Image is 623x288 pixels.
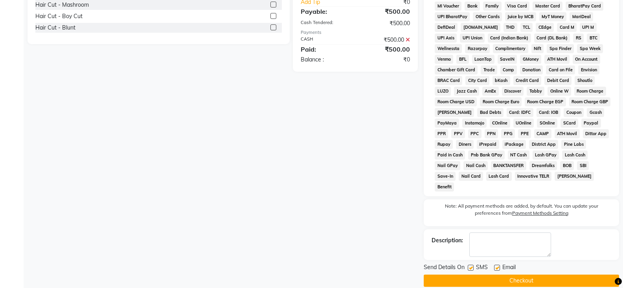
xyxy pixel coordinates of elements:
[472,55,494,64] span: LoanTap
[529,161,557,170] span: Dreamfolks
[435,151,465,160] span: Paid in Cash
[498,55,517,64] span: SaveIN
[435,23,458,32] span: DefiDeal
[560,161,574,170] span: BOB
[480,97,522,106] span: Room Charge Euro
[355,56,416,64] div: ₹0
[575,76,595,85] span: Shoutlo
[548,87,571,96] span: Online W
[520,65,543,74] span: Donation
[557,23,577,32] span: Card M
[587,33,600,43] span: BTC
[435,97,477,106] span: Room Charge USD
[573,33,584,43] span: RS
[462,119,487,128] span: Instamojo
[574,87,606,96] span: Room Charge
[435,65,478,74] span: Chamber Gift Card
[301,29,410,36] div: Payments
[435,55,453,64] span: Venmo
[527,87,544,96] span: Tabby
[435,172,456,181] span: Save-In
[493,76,510,85] span: bKash
[435,129,448,138] span: PPR
[491,161,526,170] span: BANKTANSFER
[508,151,529,160] span: NT Cash
[477,108,504,117] span: Bad Debts
[481,65,497,74] span: Trade
[35,1,89,9] div: Hair Cut - Mashroom
[583,129,609,138] span: Dittor App
[505,12,536,21] span: Juice by MCB
[435,108,474,117] span: [PERSON_NAME]
[564,108,584,117] span: Coupon
[435,33,457,43] span: UPI Axis
[454,87,479,96] span: Jazz Cash
[504,23,517,32] span: THD
[536,23,554,32] span: CEdge
[531,44,544,53] span: Nift
[537,119,557,128] span: SOnline
[456,140,474,149] span: Diners
[502,87,524,96] span: Discover
[502,263,516,273] span: Email
[295,19,355,28] div: Cash Tendered:
[544,76,572,85] span: Debit Card
[529,140,558,149] span: District App
[435,87,451,96] span: LUZO
[546,65,575,74] span: Card on File
[518,129,531,138] span: PPE
[460,33,485,43] span: UPI Union
[485,129,498,138] span: PPN
[505,2,530,11] span: Visa Card
[435,119,459,128] span: PayMaya
[561,140,586,149] span: Pine Labs
[355,36,416,44] div: ₹500.00
[435,44,462,53] span: Wellnessta
[435,140,453,149] span: Rupay
[513,119,534,128] span: UOnline
[435,182,454,191] span: Benefit
[432,236,463,245] div: Description:
[515,172,552,181] span: Innovative TELR
[534,129,551,138] span: CAMP
[459,172,483,181] span: Nail Card
[544,55,570,64] span: ATH Movil
[566,2,603,11] span: BharatPay Card
[355,19,416,28] div: ₹500.00
[580,23,597,32] span: UPI M
[355,45,416,54] div: ₹500.00
[476,263,488,273] span: SMS
[35,24,75,32] div: Hair Cut - Blunt
[465,2,480,11] span: Bank
[520,55,541,64] span: GMoney
[562,151,588,160] span: Lash Cash
[451,129,465,138] span: PPV
[581,119,601,128] span: Paypal
[295,56,355,64] div: Balance :
[520,23,533,32] span: TCL
[477,140,499,149] span: iPrepaid
[547,44,574,53] span: Spa Finder
[456,55,469,64] span: BFL
[435,2,461,11] span: MI Voucher
[488,33,531,43] span: Card (Indian Bank)
[435,12,470,21] span: UPI BharatPay
[493,44,528,53] span: Complimentary
[507,108,533,117] span: Card: IDFC
[35,12,83,20] div: Hair Cut - Boy Cut
[432,203,611,220] label: Note: All payment methods are added, by default. You can update your preferences from
[482,87,499,96] span: AmEx
[435,161,460,170] span: Nail GPay
[435,76,462,85] span: BRAC Card
[355,7,416,16] div: ₹500.00
[555,172,594,181] span: [PERSON_NAME]
[465,76,489,85] span: City Card
[465,44,490,53] span: Razorpay
[463,161,488,170] span: Nail Cash
[578,65,599,74] span: Envision
[501,129,515,138] span: PPG
[295,7,355,16] div: Payable:
[561,119,578,128] span: SCard
[490,119,510,128] span: COnline
[534,33,570,43] span: Card (DL Bank)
